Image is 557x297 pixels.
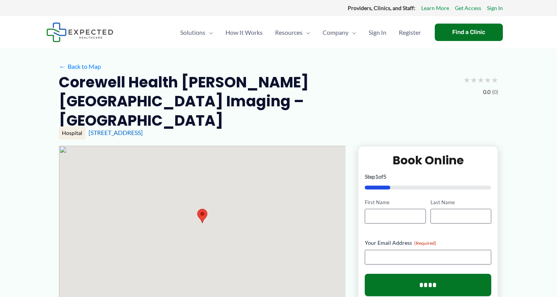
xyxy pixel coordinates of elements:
[59,61,101,72] a: ←Back to Map
[383,173,386,180] span: 5
[362,19,393,46] a: Sign In
[365,239,491,247] label: Your Email Address
[484,73,491,87] span: ★
[174,19,219,46] a: SolutionsMenu Toggle
[414,240,436,246] span: (Required)
[89,129,143,136] a: [STREET_ADDRESS]
[269,19,316,46] a: ResourcesMenu Toggle
[323,19,349,46] span: Company
[399,19,421,46] span: Register
[365,174,491,179] p: Step of
[365,153,491,168] h2: Book Online
[349,19,356,46] span: Menu Toggle
[463,73,470,87] span: ★
[180,19,205,46] span: Solutions
[174,19,427,46] nav: Primary Site Navigation
[365,199,425,206] label: First Name
[487,3,503,13] a: Sign In
[46,22,113,42] img: Expected Healthcare Logo - side, dark font, small
[316,19,362,46] a: CompanyMenu Toggle
[431,199,491,206] label: Last Name
[59,63,66,70] span: ←
[348,5,415,11] strong: Providers, Clinics, and Staff:
[455,3,481,13] a: Get Access
[275,19,302,46] span: Resources
[375,173,378,180] span: 1
[302,19,310,46] span: Menu Toggle
[369,19,386,46] span: Sign In
[483,87,490,97] span: 0.0
[477,73,484,87] span: ★
[59,126,85,140] div: Hospital
[492,87,498,97] span: (0)
[59,73,457,130] h2: Corewell Health [PERSON_NAME][GEOGRAPHIC_DATA] Imaging – [GEOGRAPHIC_DATA]
[470,73,477,87] span: ★
[205,19,213,46] span: Menu Toggle
[219,19,269,46] a: How It Works
[421,3,449,13] a: Learn More
[435,24,503,41] a: Find a Clinic
[226,19,263,46] span: How It Works
[393,19,427,46] a: Register
[491,73,498,87] span: ★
